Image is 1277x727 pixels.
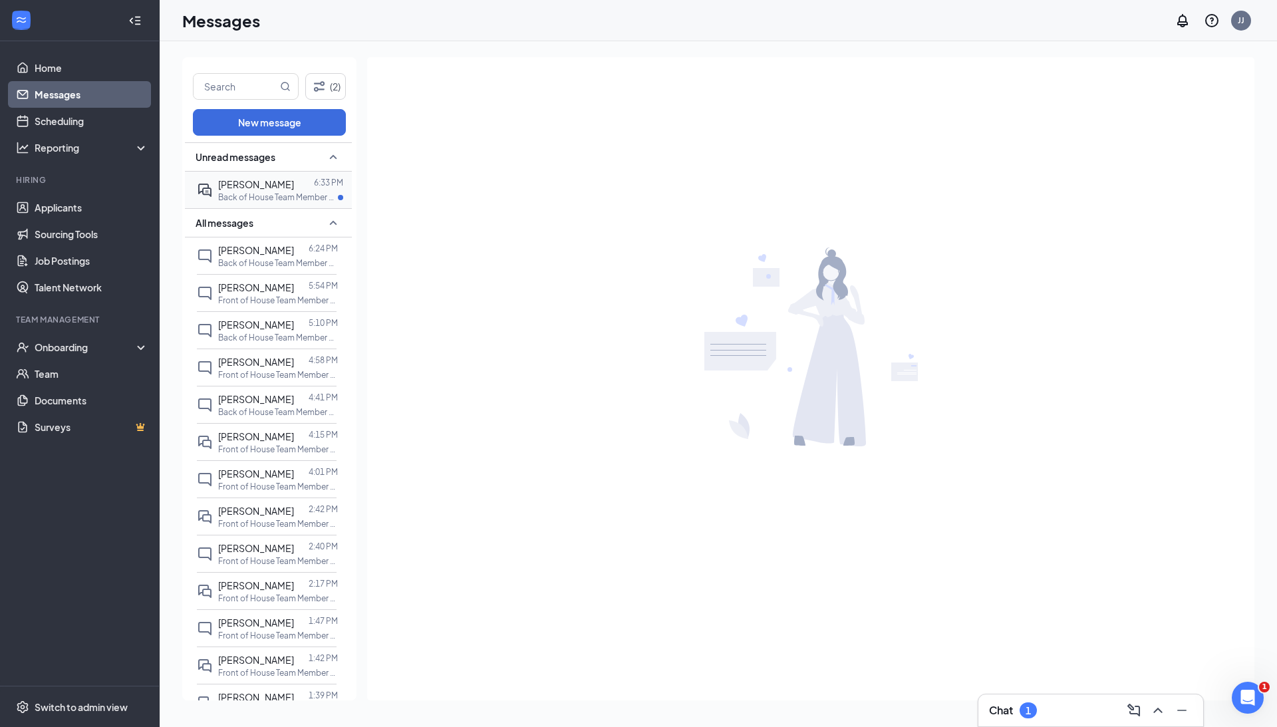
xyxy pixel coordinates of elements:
p: 1:47 PM [309,615,338,627]
p: Front of House Team Member at NE [PERSON_NAME][GEOGRAPHIC_DATA][PERSON_NAME] DTO [218,630,338,641]
svg: ChatInactive [197,248,213,264]
a: Talent Network [35,274,148,301]
svg: ChatInactive [197,360,213,376]
span: Unread messages [196,150,275,164]
p: Front of House Team Member at NE [PERSON_NAME][GEOGRAPHIC_DATA][PERSON_NAME] DTO [218,295,338,306]
span: [PERSON_NAME] [218,393,294,405]
p: Back of House Team Member at NE [PERSON_NAME][GEOGRAPHIC_DATA][PERSON_NAME] DTO [218,192,338,203]
p: Front of House Team Member at NE [PERSON_NAME][GEOGRAPHIC_DATA][PERSON_NAME] DTO [218,481,338,492]
svg: ChatInactive [197,323,213,339]
svg: Settings [16,700,29,714]
button: ChevronUp [1147,700,1169,721]
span: All messages [196,216,253,229]
svg: WorkstreamLogo [15,13,28,27]
svg: QuestionInfo [1204,13,1220,29]
div: Team Management [16,314,146,325]
p: Front of House Team Member at NE [PERSON_NAME][GEOGRAPHIC_DATA][PERSON_NAME] DTO [218,369,338,380]
a: Job Postings [35,247,148,274]
p: 5:10 PM [309,317,338,329]
svg: ChatInactive [197,546,213,562]
p: 2:42 PM [309,504,338,515]
span: [PERSON_NAME] [218,319,294,331]
p: 2:17 PM [309,578,338,589]
span: 1 [1259,682,1270,692]
p: Back of House Team Member at NE [PERSON_NAME][GEOGRAPHIC_DATA][PERSON_NAME] DTO [218,257,338,269]
a: Documents [35,387,148,414]
button: New message [193,109,346,136]
svg: ChevronUp [1150,702,1166,718]
svg: ChatInactive [197,397,213,413]
p: 6:33 PM [314,177,343,188]
p: Front of House Team Member at NE [PERSON_NAME][GEOGRAPHIC_DATA][PERSON_NAME] DTO [218,555,338,567]
div: Reporting [35,141,149,154]
span: [PERSON_NAME] [218,579,294,591]
svg: Minimize [1174,702,1190,718]
svg: DoubleChat [197,658,213,674]
p: 1:39 PM [309,690,338,701]
p: Back of House Team Member at NE [PERSON_NAME][GEOGRAPHIC_DATA][PERSON_NAME] DTO [218,406,338,418]
div: Switch to admin view [35,700,128,714]
a: Applicants [35,194,148,221]
span: [PERSON_NAME] [218,654,294,666]
button: Minimize [1171,700,1193,721]
span: [PERSON_NAME] [218,430,294,442]
p: Back of House Team Member at NE [PERSON_NAME][GEOGRAPHIC_DATA][PERSON_NAME] DTO [218,332,338,343]
div: JJ [1238,15,1244,26]
svg: UserCheck [16,341,29,354]
a: Scheduling [35,108,148,134]
button: ComposeMessage [1123,700,1145,721]
p: 5:54 PM [309,280,338,291]
svg: DoubleChat [197,583,213,599]
svg: DoubleChat [197,434,213,450]
p: Front of House Team Member at NE [PERSON_NAME][GEOGRAPHIC_DATA][PERSON_NAME] DTO [218,593,338,604]
svg: SmallChevronUp [325,215,341,231]
svg: DoubleChat [197,695,213,711]
svg: Analysis [16,141,29,154]
span: [PERSON_NAME] [218,691,294,703]
a: Messages [35,81,148,108]
p: Front of House Team Member at NE [PERSON_NAME][GEOGRAPHIC_DATA][PERSON_NAME] DTO [218,518,338,529]
span: [PERSON_NAME] [218,617,294,629]
svg: Collapse [128,14,142,27]
span: [PERSON_NAME] [218,281,294,293]
p: Front of House Team Member at NE [PERSON_NAME][GEOGRAPHIC_DATA][PERSON_NAME] DTO [218,444,338,455]
svg: ActiveDoubleChat [197,182,213,198]
svg: ChatInactive [197,285,213,301]
p: 4:41 PM [309,392,338,403]
a: Team [35,361,148,387]
a: Home [35,55,148,81]
span: [PERSON_NAME] [218,244,294,256]
p: 1:42 PM [309,653,338,664]
svg: DoubleChat [197,509,213,525]
div: 1 [1026,705,1031,716]
div: Hiring [16,174,146,186]
svg: ChatInactive [197,472,213,488]
a: SurveysCrown [35,414,148,440]
button: Filter (2) [305,73,346,100]
a: Sourcing Tools [35,221,148,247]
p: 4:01 PM [309,466,338,478]
h1: Messages [182,9,260,32]
input: Search [194,74,277,99]
span: [PERSON_NAME] [218,178,294,190]
p: Front of House Team Member at NE [PERSON_NAME][GEOGRAPHIC_DATA][PERSON_NAME] DTO [218,667,338,678]
span: [PERSON_NAME] [218,356,294,368]
p: 4:58 PM [309,355,338,366]
div: Onboarding [35,341,137,354]
span: [PERSON_NAME] [218,468,294,480]
svg: MagnifyingGlass [280,81,291,92]
span: [PERSON_NAME] [218,505,294,517]
h3: Chat [989,703,1013,718]
svg: ComposeMessage [1126,702,1142,718]
svg: Notifications [1175,13,1191,29]
svg: Filter [311,78,327,94]
span: [PERSON_NAME] [218,542,294,554]
iframe: Intercom live chat [1232,682,1264,714]
p: 6:24 PM [309,243,338,254]
svg: ChatInactive [197,621,213,637]
p: 4:15 PM [309,429,338,440]
p: 2:40 PM [309,541,338,552]
svg: SmallChevronUp [325,149,341,165]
